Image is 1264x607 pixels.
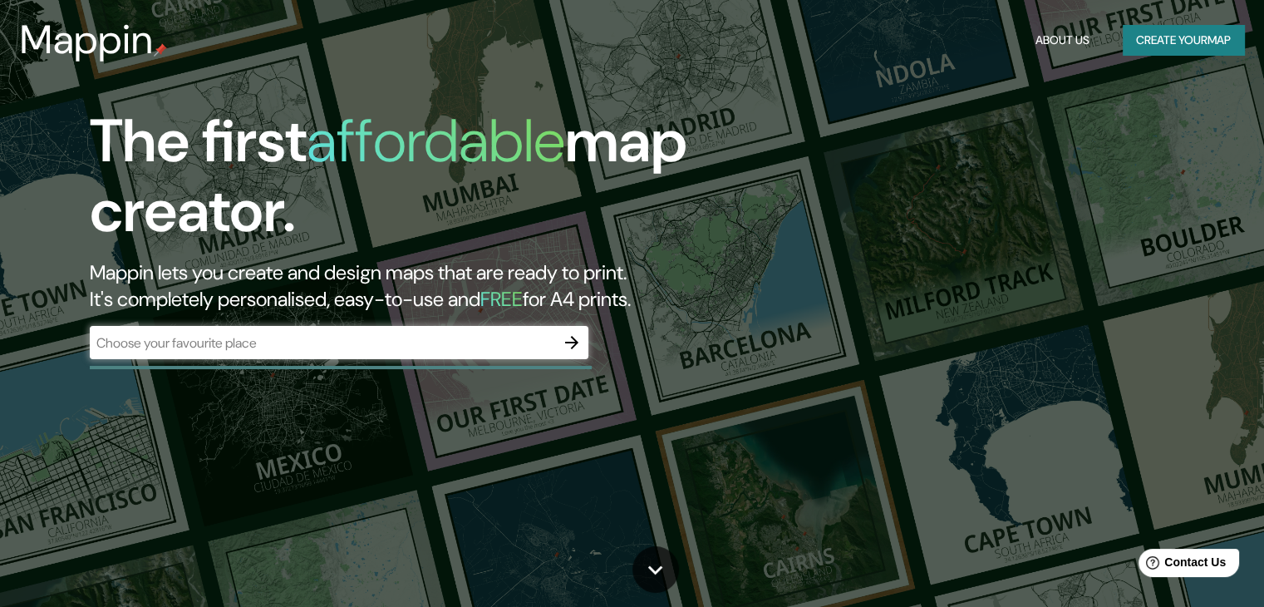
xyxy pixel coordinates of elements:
[90,106,722,259] h1: The first map creator.
[1116,542,1246,589] iframe: Help widget launcher
[1123,25,1244,56] button: Create yourmap
[90,259,722,313] h2: Mappin lets you create and design maps that are ready to print. It's completely personalised, eas...
[154,43,167,57] img: mappin-pin
[90,333,555,353] input: Choose your favourite place
[480,286,523,312] h5: FREE
[20,17,154,63] h3: Mappin
[307,102,565,180] h1: affordable
[1029,25,1096,56] button: About Us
